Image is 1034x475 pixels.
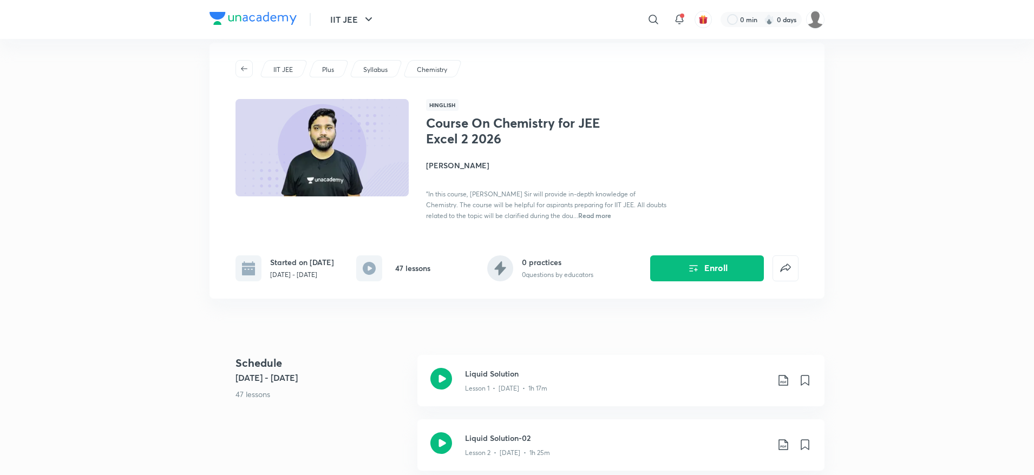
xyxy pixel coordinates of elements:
[426,115,603,147] h1: Course On Chemistry for JEE Excel 2 2026
[235,388,409,400] p: 47 lessons
[272,65,295,75] a: IIT JEE
[210,12,297,28] a: Company Logo
[465,384,547,393] p: Lesson 1 • [DATE] • 1h 17m
[695,11,712,28] button: avatar
[522,270,593,280] p: 0 questions by educators
[417,355,824,419] a: Liquid SolutionLesson 1 • [DATE] • 1h 17m
[764,14,775,25] img: streak
[698,15,708,24] img: avatar
[465,448,550,458] p: Lesson 2 • [DATE] • 1h 25m
[210,12,297,25] img: Company Logo
[773,255,799,281] button: false
[234,98,410,197] img: Thumbnail
[417,65,447,75] p: Chemistry
[650,255,764,281] button: Enroll
[426,160,669,171] h4: [PERSON_NAME]
[522,256,593,268] h6: 0 practices
[426,190,666,220] span: "In this course, [PERSON_NAME] Sir will provide in-depth knowledge of Chemistry. The course will ...
[324,9,382,30] button: IIT JEE
[578,211,611,220] span: Read more
[270,270,334,280] p: [DATE] - [DATE]
[273,65,293,75] p: IIT JEE
[235,355,409,371] h4: Schedule
[363,65,388,75] p: Syllabus
[362,65,390,75] a: Syllabus
[270,256,334,268] h6: Started on [DATE]
[806,10,824,29] img: Ankit Porwal
[415,65,449,75] a: Chemistry
[465,432,768,444] h3: Liquid Solution-02
[426,99,459,111] span: Hinglish
[320,65,336,75] a: Plus
[465,368,768,379] h3: Liquid Solution
[235,371,409,384] h5: [DATE] - [DATE]
[322,65,334,75] p: Plus
[395,262,430,274] h6: 47 lessons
